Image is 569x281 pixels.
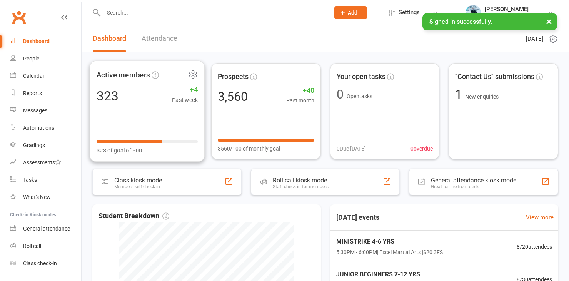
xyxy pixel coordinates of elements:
a: Dashboard [10,33,81,50]
div: What's New [23,194,51,200]
span: Settings [399,4,420,21]
a: Clubworx [9,8,28,27]
div: Roll call kiosk mode [273,177,329,184]
a: Roll call [10,238,81,255]
span: Active members [97,69,150,80]
a: Attendance [142,25,177,52]
div: Roll call [23,243,41,249]
span: "Contact Us" submissions [455,71,534,82]
button: × [542,13,556,30]
span: 323 of goal of 500 [97,146,142,155]
div: 0 [337,88,344,100]
span: 1 [455,87,465,102]
a: General attendance kiosk mode [10,220,81,238]
span: 0 overdue [410,144,433,153]
button: Add [334,6,367,19]
a: Automations [10,119,81,137]
div: Members self check-in [114,184,162,189]
a: Reports [10,85,81,102]
span: 3560/100 of monthly goal [218,144,280,153]
div: Automations [23,125,54,131]
div: Great for the front desk [431,184,516,189]
span: New enquiries [465,94,499,100]
span: Open tasks [347,93,372,99]
span: Student Breakdown [98,211,169,222]
a: Assessments [10,154,81,171]
div: Assessments [23,159,61,166]
div: Messages [23,107,47,114]
span: Past week [172,95,198,105]
div: Class check-in [23,260,57,266]
div: Dashboard [23,38,50,44]
a: View more [526,213,554,222]
span: Past month [286,96,314,105]
div: Staff check-in for members [273,184,329,189]
div: Reports [23,90,42,96]
div: Excel Martial Arts [485,13,529,20]
span: Add [348,10,357,16]
span: Signed in successfully. [429,18,492,25]
div: General attendance kiosk mode [431,177,516,184]
div: 3,560 [218,90,248,103]
div: Gradings [23,142,45,148]
span: +40 [286,85,314,96]
div: Tasks [23,177,37,183]
span: 8 / 20 attendees [517,243,552,251]
input: Search... [101,7,324,18]
div: Class kiosk mode [114,177,162,184]
a: Messages [10,102,81,119]
a: Class kiosk mode [10,255,81,272]
span: 0 Due [DATE] [337,144,366,153]
a: Gradings [10,137,81,154]
a: Calendar [10,67,81,85]
h3: [DATE] events [330,211,385,224]
span: 5:30PM - 6:00PM | Excel Martial Arts | S20 3FS [336,248,443,256]
span: [DATE] [526,34,543,43]
span: +4 [172,84,198,95]
a: People [10,50,81,67]
div: General attendance [23,226,70,232]
img: thumb_image1695641956.png [466,5,481,20]
span: Prospects [218,71,249,82]
a: Tasks [10,171,81,189]
span: JUNIOR BEGINNERS 7-12 YRS [336,269,443,279]
div: People [23,55,39,62]
span: MINISTRIKE 4-6 YRS [336,237,443,247]
span: Your open tasks [337,71,385,82]
div: 323 [97,89,118,102]
div: Calendar [23,73,45,79]
div: [PERSON_NAME] [485,6,529,13]
a: What's New [10,189,81,206]
a: Dashboard [93,25,126,52]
